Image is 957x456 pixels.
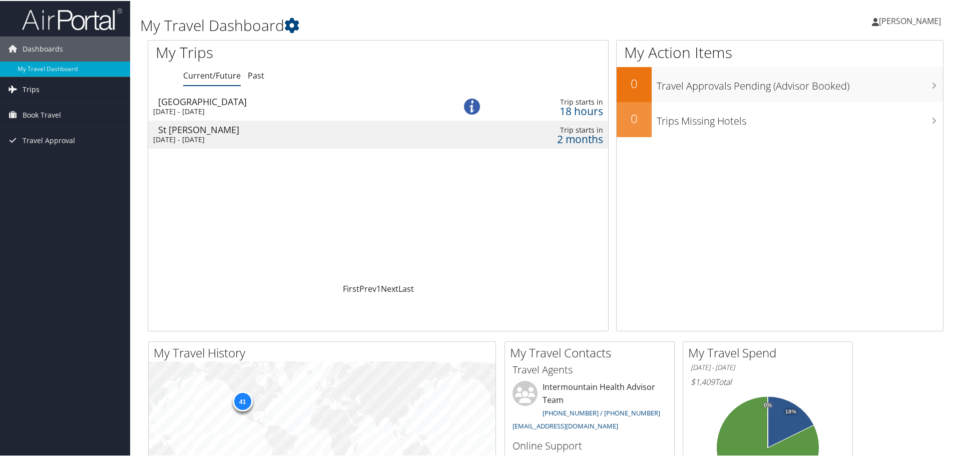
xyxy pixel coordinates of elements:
[22,7,122,30] img: airportal-logo.png
[510,343,674,360] h2: My Travel Contacts
[617,101,943,136] a: 0Trips Missing Hotels
[153,134,431,143] div: [DATE] - [DATE]
[23,127,75,152] span: Travel Approval
[23,36,63,61] span: Dashboards
[376,282,381,293] a: 1
[23,102,61,127] span: Book Travel
[506,134,603,143] div: 2 months
[140,14,681,35] h1: My Travel Dashboard
[617,66,943,101] a: 0Travel Approvals Pending (Advisor Booked)
[513,420,618,429] a: [EMAIL_ADDRESS][DOMAIN_NAME]
[381,282,398,293] a: Next
[158,124,436,133] div: St [PERSON_NAME]
[359,282,376,293] a: Prev
[688,343,852,360] h2: My Travel Spend
[506,125,603,134] div: Trip starts in
[464,98,480,114] img: alert-flat-solid-info.png
[617,109,652,126] h2: 0
[691,375,715,386] span: $1,409
[506,97,603,106] div: Trip starts in
[617,74,652,91] h2: 0
[691,362,845,371] h6: [DATE] - [DATE]
[543,407,660,416] a: [PHONE_NUMBER] / [PHONE_NUMBER]
[513,438,667,452] h3: Online Support
[156,41,409,62] h1: My Trips
[158,96,436,105] div: [GEOGRAPHIC_DATA]
[183,69,241,80] a: Current/Future
[764,401,772,407] tspan: 0%
[153,106,431,115] div: [DATE] - [DATE]
[657,108,943,127] h3: Trips Missing Hotels
[657,73,943,92] h3: Travel Approvals Pending (Advisor Booked)
[398,282,414,293] a: Last
[508,380,672,433] li: Intermountain Health Advisor Team
[506,106,603,115] div: 18 hours
[232,390,252,410] div: 41
[23,76,40,101] span: Trips
[513,362,667,376] h3: Travel Agents
[617,41,943,62] h1: My Action Items
[691,375,845,386] h6: Total
[248,69,264,80] a: Past
[872,5,951,35] a: [PERSON_NAME]
[785,408,796,414] tspan: 18%
[154,343,496,360] h2: My Travel History
[879,15,941,26] span: [PERSON_NAME]
[343,282,359,293] a: First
